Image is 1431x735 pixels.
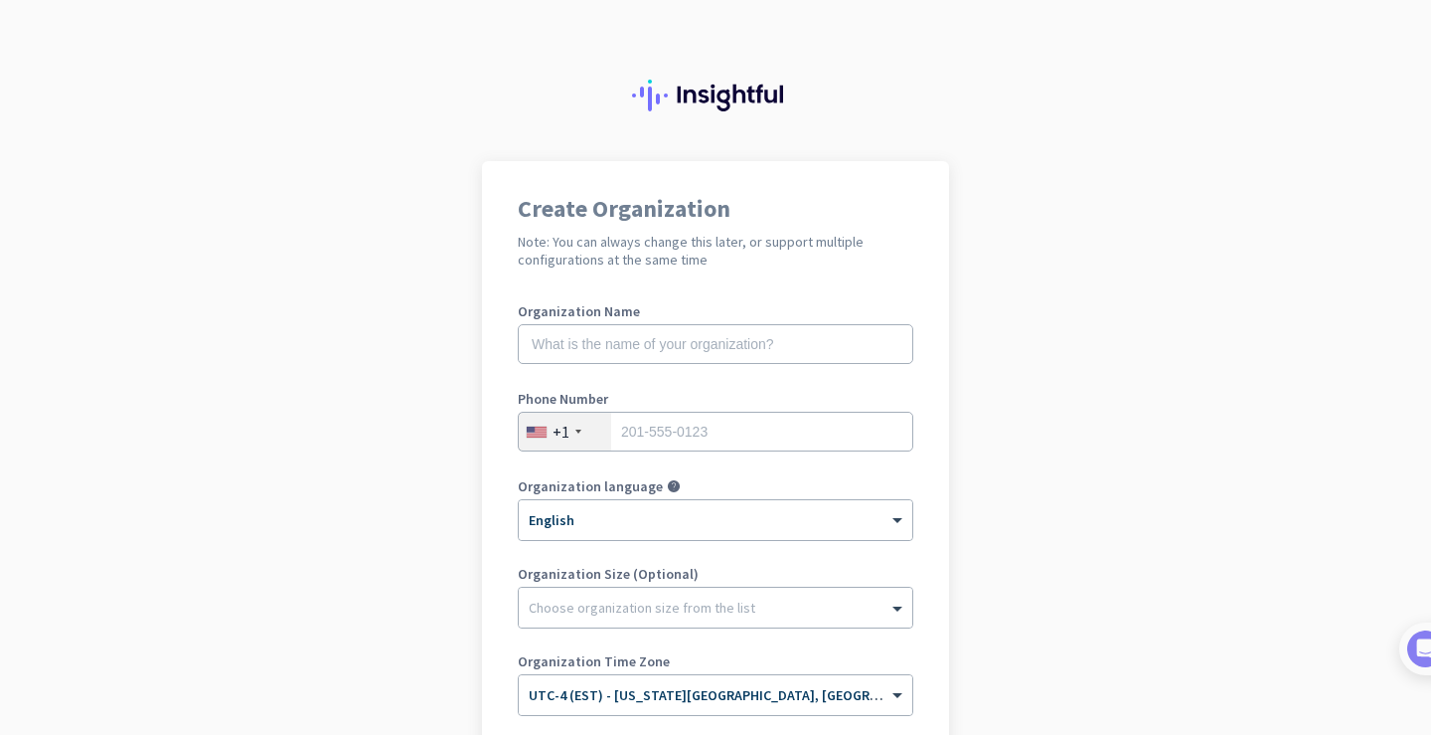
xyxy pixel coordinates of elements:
[518,654,913,668] label: Organization Time Zone
[518,304,913,318] label: Organization Name
[518,233,913,269] h2: Note: You can always change this later, or support multiple configurations at the same time
[667,479,681,493] i: help
[518,392,913,406] label: Phone Number
[632,80,799,111] img: Insightful
[553,422,569,442] div: +1
[518,412,913,452] input: 201-555-0123
[518,479,663,493] label: Organization language
[518,324,913,364] input: What is the name of your organization?
[518,197,913,221] h1: Create Organization
[518,567,913,581] label: Organization Size (Optional)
